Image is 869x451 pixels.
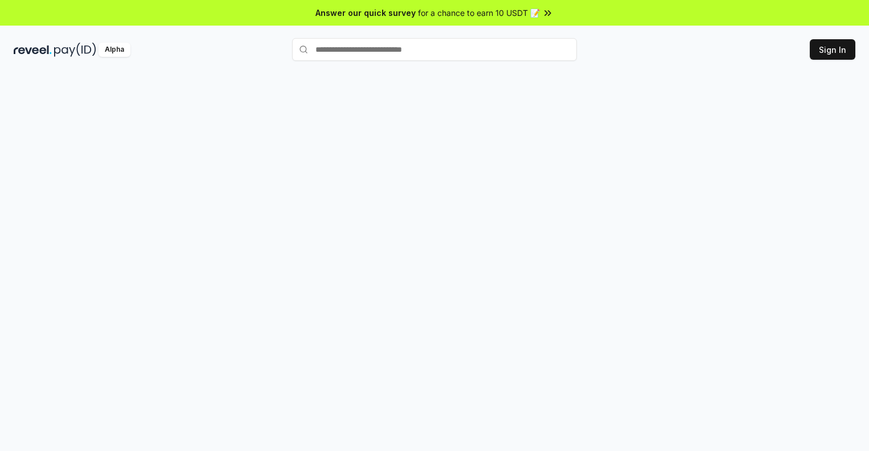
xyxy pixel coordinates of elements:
[99,43,130,57] div: Alpha
[14,43,52,57] img: reveel_dark
[54,43,96,57] img: pay_id
[418,7,540,19] span: for a chance to earn 10 USDT 📝
[315,7,416,19] span: Answer our quick survey
[810,39,855,60] button: Sign In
